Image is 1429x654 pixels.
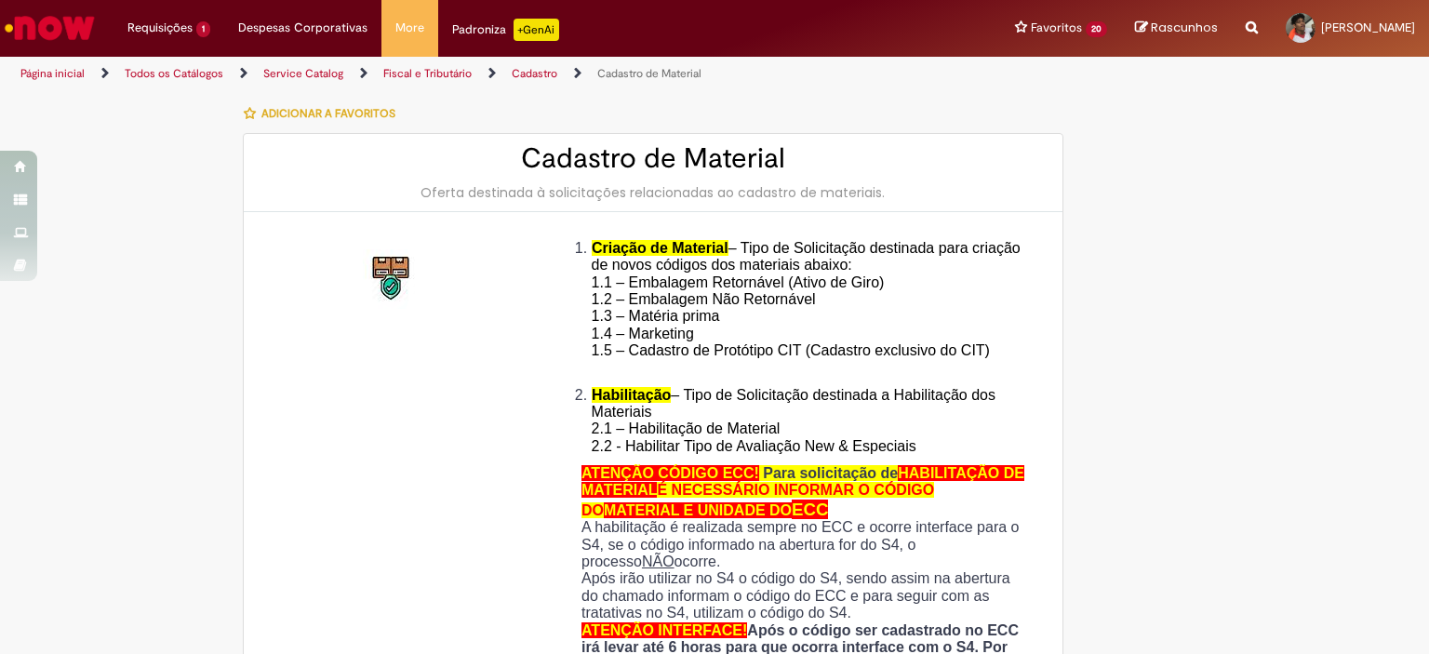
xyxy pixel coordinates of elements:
span: 20 [1086,21,1107,37]
ul: Trilhas de página [14,57,939,91]
span: – Tipo de Solicitação destinada para criação de novos códigos dos materiais abaixo: 1.1 – Embalag... [592,240,1021,376]
a: Rascunhos [1135,20,1218,37]
span: Habilitação [592,387,671,403]
h2: Cadastro de Material [262,143,1044,174]
span: É NECESSÁRIO INFORMAR O CÓDIGO DO [581,482,934,517]
span: Adicionar a Favoritos [261,106,395,121]
a: Cadastro de Material [597,66,701,81]
a: Página inicial [20,66,85,81]
a: Todos os Catálogos [125,66,223,81]
span: ECC [792,500,828,519]
a: Fiscal e Tributário [383,66,472,81]
span: MATERIAL E UNIDADE DO [604,502,792,518]
img: ServiceNow [2,9,98,47]
span: ATENÇÃO INTERFACE! [581,622,747,638]
span: Rascunhos [1151,19,1218,36]
span: Despesas Corporativas [238,19,367,37]
p: +GenAi [514,19,559,41]
a: Service Catalog [263,66,343,81]
div: Oferta destinada à solicitações relacionadas ao cadastro de materiais. [262,183,1044,202]
span: HABILITAÇÃO DE MATERIAL [581,465,1024,498]
div: Padroniza [452,19,559,41]
button: Adicionar a Favoritos [243,94,406,133]
p: A habilitação é realizada sempre no ECC e ocorre interface para o S4, se o código informado na ab... [581,519,1030,570]
span: Favoritos [1031,19,1082,37]
span: Requisições [127,19,193,37]
span: – Tipo de Solicitação destinada a Habilitação dos Materiais 2.1 – Habilitação de Material 2.2 - H... [592,387,995,454]
img: Cadastro de Material [363,249,422,309]
u: NÃO [642,554,674,569]
p: Após irão utilizar no S4 o código do S4, sendo assim na abertura do chamado informam o código do ... [581,570,1030,621]
span: ATENÇÃO CÓDIGO ECC! [581,465,759,481]
span: Para solicitação de [763,465,898,481]
span: [PERSON_NAME] [1321,20,1415,35]
span: Criação de Material [592,240,728,256]
span: 1 [196,21,210,37]
a: Cadastro [512,66,557,81]
span: More [395,19,424,37]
